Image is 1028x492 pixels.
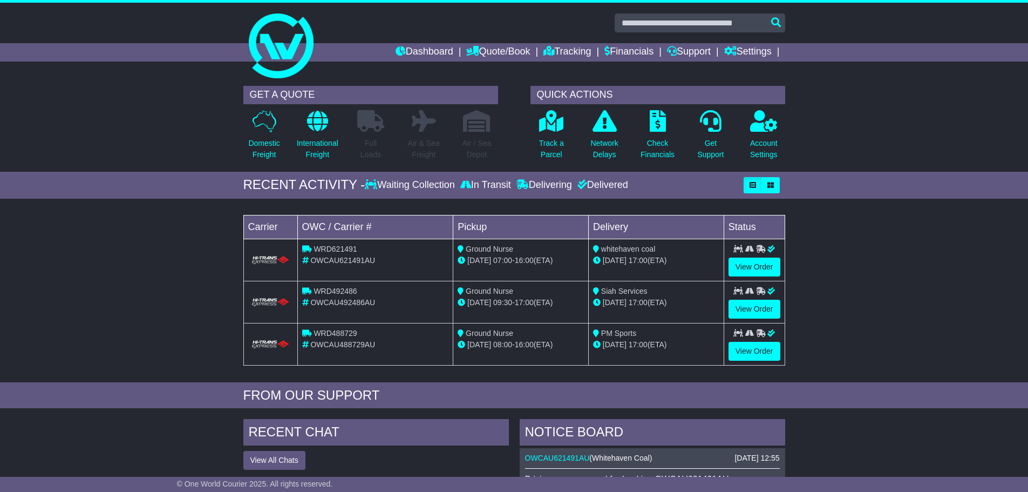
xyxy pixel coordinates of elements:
[453,215,589,239] td: Pickup
[250,298,291,308] img: HiTrans.png
[248,110,280,166] a: DomesticFreight
[729,342,780,361] a: View Order
[243,86,498,104] div: GET A QUOTE
[357,138,384,160] p: Full Loads
[729,258,780,277] a: View Order
[243,215,297,239] td: Carrier
[493,340,512,349] span: 08:00
[365,179,457,191] div: Waiting Collection
[243,451,305,470] button: View All Chats
[734,454,779,463] div: [DATE] 12:55
[590,110,618,166] a: NetworkDelays
[629,340,648,349] span: 17:00
[530,86,785,104] div: QUICK ACTIONS
[603,340,627,349] span: [DATE]
[629,298,648,307] span: 17:00
[396,43,453,62] a: Dashboard
[729,300,780,319] a: View Order
[629,256,648,265] span: 17:00
[592,454,650,462] span: Whitehaven Coal
[248,138,280,160] p: Domestic Freight
[667,43,711,62] a: Support
[601,287,648,295] span: Siah Services
[601,329,636,338] span: PM Sports
[604,43,653,62] a: Financials
[603,298,627,307] span: [DATE]
[514,179,575,191] div: Delivering
[466,43,530,62] a: Quote/Book
[466,245,513,253] span: Ground Nurse
[525,454,590,462] a: OWCAU621491AU
[590,138,618,160] p: Network Delays
[724,43,772,62] a: Settings
[593,297,719,308] div: (ETA)
[408,138,440,160] p: Air & Sea Freight
[493,298,512,307] span: 09:30
[697,138,724,160] p: Get Support
[724,215,785,239] td: Status
[314,245,357,253] span: WRD621491
[750,110,778,166] a: AccountSettings
[297,138,338,160] p: International Freight
[641,138,675,160] p: Check Financials
[314,287,357,295] span: WRD492486
[310,340,375,349] span: OWCAU488729AU
[467,298,491,307] span: [DATE]
[296,110,339,166] a: InternationalFreight
[458,297,584,308] div: - (ETA)
[539,110,564,166] a: Track aParcel
[458,255,584,266] div: - (ETA)
[515,256,534,265] span: 16:00
[310,298,375,307] span: OWCAU492486AU
[750,138,778,160] p: Account Settings
[177,480,333,488] span: © One World Courier 2025. All rights reserved.
[458,179,514,191] div: In Transit
[575,179,628,191] div: Delivered
[588,215,724,239] td: Delivery
[601,245,655,253] span: whitehaven coal
[640,110,675,166] a: CheckFinancials
[243,419,509,448] div: RECENT CHAT
[493,256,512,265] span: 07:00
[466,329,513,338] span: Ground Nurse
[543,43,591,62] a: Tracking
[314,329,357,338] span: WRD488729
[250,340,291,350] img: HiTrans.png
[603,256,627,265] span: [DATE]
[297,215,453,239] td: OWC / Carrier #
[310,256,375,265] span: OWCAU621491AU
[243,177,365,193] div: RECENT ACTIVITY -
[466,287,513,295] span: Ground Nurse
[467,256,491,265] span: [DATE]
[539,138,564,160] p: Track a Parcel
[697,110,724,166] a: GetSupport
[593,339,719,351] div: (ETA)
[250,255,291,266] img: HiTrans.png
[520,419,785,448] div: NOTICE BOARD
[458,339,584,351] div: - (ETA)
[515,298,534,307] span: 17:00
[515,340,534,349] span: 16:00
[243,388,785,403] div: FROM OUR SUPPORT
[467,340,491,349] span: [DATE]
[462,138,492,160] p: Air / Sea Depot
[525,454,780,463] div: ( )
[593,255,719,266] div: (ETA)
[525,474,780,484] p: Pricing was approved for booking OWCAU621491AU.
